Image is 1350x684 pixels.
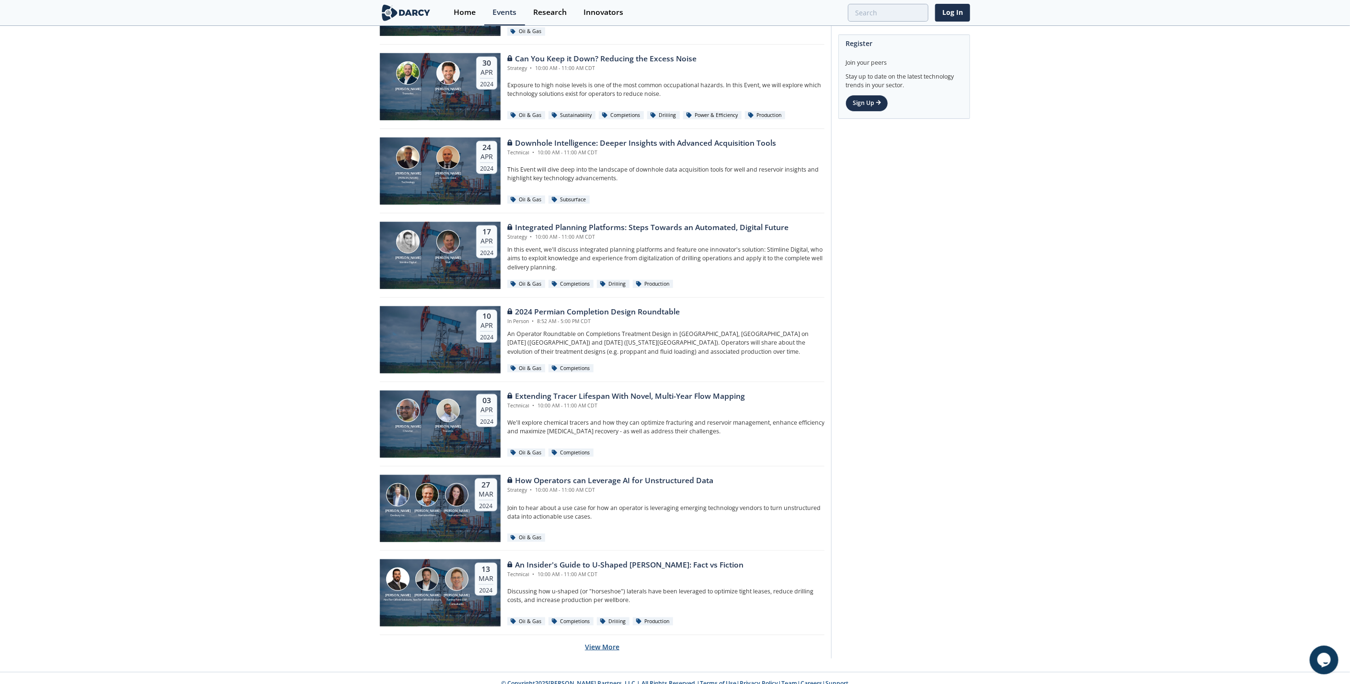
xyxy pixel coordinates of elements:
[380,53,824,120] a: Tomas Riddell Nuñez [PERSON_NAME] Transelec Norm Bogner [PERSON_NAME] Zero Sound 30 Apr 2024 Can ...
[531,149,536,156] span: •
[530,318,536,325] span: •
[436,146,460,169] img: Matthew Norgate
[531,402,536,409] span: •
[380,306,824,373] a: 10 Apr 2024 2024 Permian Completion Design Roundtable In Person • 8:52 AM - 5:00 PM CDT An Operat...
[935,4,970,22] a: Log In
[507,487,713,494] div: Strategy 10:00 AM - 11:00 AM CDT
[393,171,423,176] div: [PERSON_NAME]
[507,418,824,436] p: We'll explore chemical tracers and how they can optimize fracturing and reservoir management, enh...
[415,568,439,591] img: Jeff Beach
[433,87,463,92] div: [PERSON_NAME]
[599,111,644,120] div: Completions
[380,138,824,205] a: James Mather [PERSON_NAME] [PERSON_NAME] Technology Matthew Norgate [PERSON_NAME] Acoustic Data 2...
[507,111,545,120] div: Oil & Gas
[507,449,545,457] div: Oil & Gas
[412,513,442,517] div: NarrativeWave
[393,429,423,433] div: Chevron
[480,68,493,77] div: Apr
[533,9,567,16] div: Research
[442,513,471,517] div: NarrativeWave
[745,111,785,120] div: Production
[386,483,410,507] img: Jonathan James
[507,533,545,542] div: Oil & Gas
[480,143,493,152] div: 24
[383,509,412,514] div: [PERSON_NAME]
[549,449,594,457] div: Completions
[445,483,469,507] img: Shellie Bucklin
[383,513,412,517] div: Denbury Inc.
[507,330,824,356] p: An Operator Roundtable on Completions Treatment Design in [GEOGRAPHIC_DATA], [GEOGRAPHIC_DATA] on...
[528,233,534,240] span: •
[683,111,742,120] div: Power & Efficiency
[479,574,493,583] div: Mar
[393,424,423,429] div: [PERSON_NAME]
[433,260,463,264] div: Shell
[436,399,460,422] img: Patrick Hayes
[380,222,824,289] a: Amir Galaby [PERSON_NAME] Stimline Digital Doug Zimpfer [PERSON_NAME] Shell 17 Apr 2024 Integrate...
[480,237,493,245] div: Apr
[531,571,536,578] span: •
[415,483,439,507] img: Benjamin Decio
[433,255,463,261] div: [PERSON_NAME]
[846,95,888,111] a: Sign Up
[480,406,493,414] div: Apr
[479,490,493,499] div: Mar
[393,176,423,184] div: [PERSON_NAME] Technology
[380,475,824,542] a: Jonathan James [PERSON_NAME] Denbury Inc. Benjamin Decio [PERSON_NAME] NarrativeWave Shellie Buck...
[480,162,493,172] div: 2024
[380,4,432,21] img: logo-wide.svg
[507,81,824,99] p: Exposure to high noise levels is one of the most common occupational hazards. In this Event, we w...
[479,480,493,490] div: 27
[480,331,493,341] div: 2024
[442,598,471,606] div: Turning Point E&P Consultants
[507,53,697,65] div: Can You Keep it Down? Reducing the Excess Noise
[507,587,824,605] p: Discussing how u-shaped (or "horseshoe") laterals have been leveraged to optimize tight leases, r...
[412,509,442,514] div: [PERSON_NAME]
[433,424,463,429] div: [PERSON_NAME]
[445,568,469,591] img: John Huycke
[647,111,680,120] div: Drilling
[433,429,463,433] div: Tracerco
[393,87,423,92] div: [PERSON_NAME]
[528,487,534,493] span: •
[480,78,493,88] div: 2024
[549,280,594,289] div: Completions
[480,152,493,161] div: Apr
[507,280,545,289] div: Oil & Gas
[507,138,776,149] div: Downhole Intelligence: Deeper Insights with Advanced Acquisition Tools
[633,280,673,289] div: Production
[454,9,476,16] div: Home
[507,149,776,157] div: Technical 10:00 AM - 11:00 AM CDT
[507,364,545,373] div: Oil & Gas
[597,280,629,289] div: Drilling
[507,233,789,241] div: Strategy 10:00 AM - 11:00 AM CDT
[507,475,713,487] div: How Operators can Leverage AI for Unstructured Data
[480,312,493,321] div: 10
[585,635,619,659] button: Load more content
[433,92,463,95] div: Zero Sound
[436,230,460,254] img: Doug Zimpfer
[507,27,545,36] div: Oil & Gas
[507,571,744,579] div: Technical 10:00 AM - 11:00 AM CDT
[528,65,534,71] span: •
[549,111,595,120] div: Sustainability
[1310,646,1340,674] iframe: chat widget
[412,598,442,602] div: NexTier Oilfield Solutions
[396,146,420,169] img: James Mather
[507,391,745,402] div: Extending Tracer Lifespan With Novel, Multi-Year Flow Mapping
[442,509,471,514] div: [PERSON_NAME]
[846,67,963,90] div: Stay up to date on the latest technology trends in your sector.
[386,568,410,591] img: Andrew Heft
[433,176,463,180] div: Acoustic Data
[549,196,590,204] div: Subsurface
[846,52,963,67] div: Join your peers
[380,391,824,458] a: Lokendra Jain [PERSON_NAME] Chevron Patrick Hayes [PERSON_NAME] Tracerco 03 Apr 2024 Extending Tr...
[380,559,824,626] a: Andrew Heft [PERSON_NAME] NexTier Oilfield Solutions Jeff Beach [PERSON_NAME] NexTier Oilfield So...
[480,227,493,237] div: 17
[507,165,824,183] p: This Event will dive deep into the landscape of downhole data acquisition tools for well and rese...
[583,9,623,16] div: Innovators
[479,500,493,510] div: 2024
[396,399,420,422] img: Lokendra Jain
[383,593,412,598] div: [PERSON_NAME]
[846,35,963,52] div: Register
